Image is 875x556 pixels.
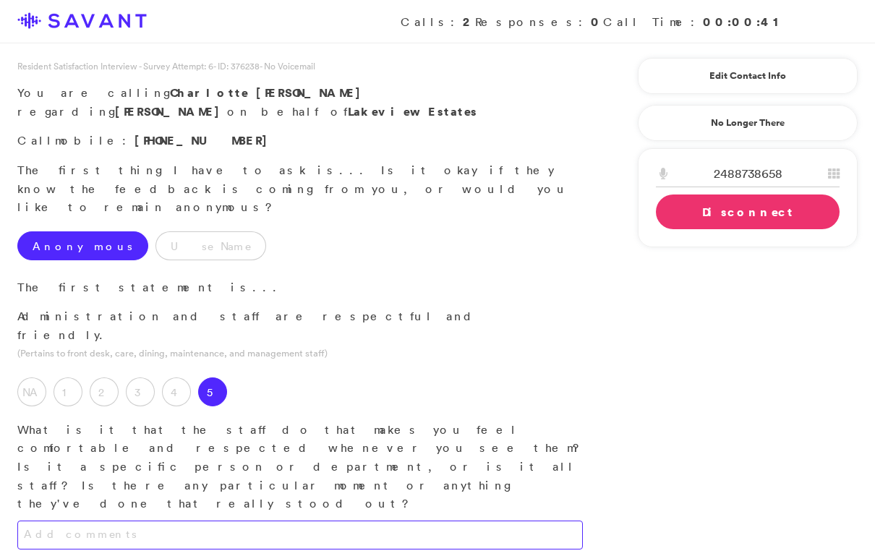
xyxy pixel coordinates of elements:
[348,103,477,119] strong: Lakeview Estates
[126,377,155,406] label: 3
[17,346,583,360] p: (Pertains to front desk, care, dining, maintenance, and management staff)
[162,377,191,406] label: 4
[638,105,858,141] a: No Longer There
[115,103,227,119] strong: [PERSON_NAME]
[17,60,315,72] span: Resident Satisfaction Interview - Survey Attempt: 6 - No Voicemail
[213,60,260,72] span: - ID: 376238
[54,377,82,406] label: 1
[656,194,840,229] a: Disconnect
[591,14,603,30] strong: 0
[17,231,148,260] label: Anonymous
[17,161,583,217] p: The first thing I have to ask is... Is it okay if they know the feedback is coming from you, or w...
[256,85,368,100] span: [PERSON_NAME]
[656,64,840,87] a: Edit Contact Info
[17,307,583,344] p: Administration and staff are respectful and friendly.
[17,377,46,406] label: NA
[17,278,583,297] p: The first statement is...
[17,132,583,150] p: Call :
[17,84,583,121] p: You are calling regarding on behalf of
[55,133,122,147] span: mobile
[198,377,227,406] label: 5
[703,14,785,30] strong: 00:00:41
[170,85,248,100] span: Charlotte
[463,14,475,30] strong: 2
[155,231,266,260] label: Use Name
[135,132,275,148] span: [PHONE_NUMBER]
[90,377,119,406] label: 2
[17,421,583,513] p: What is it that the staff do that makes you feel comfortable and respected whenever you see them?...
